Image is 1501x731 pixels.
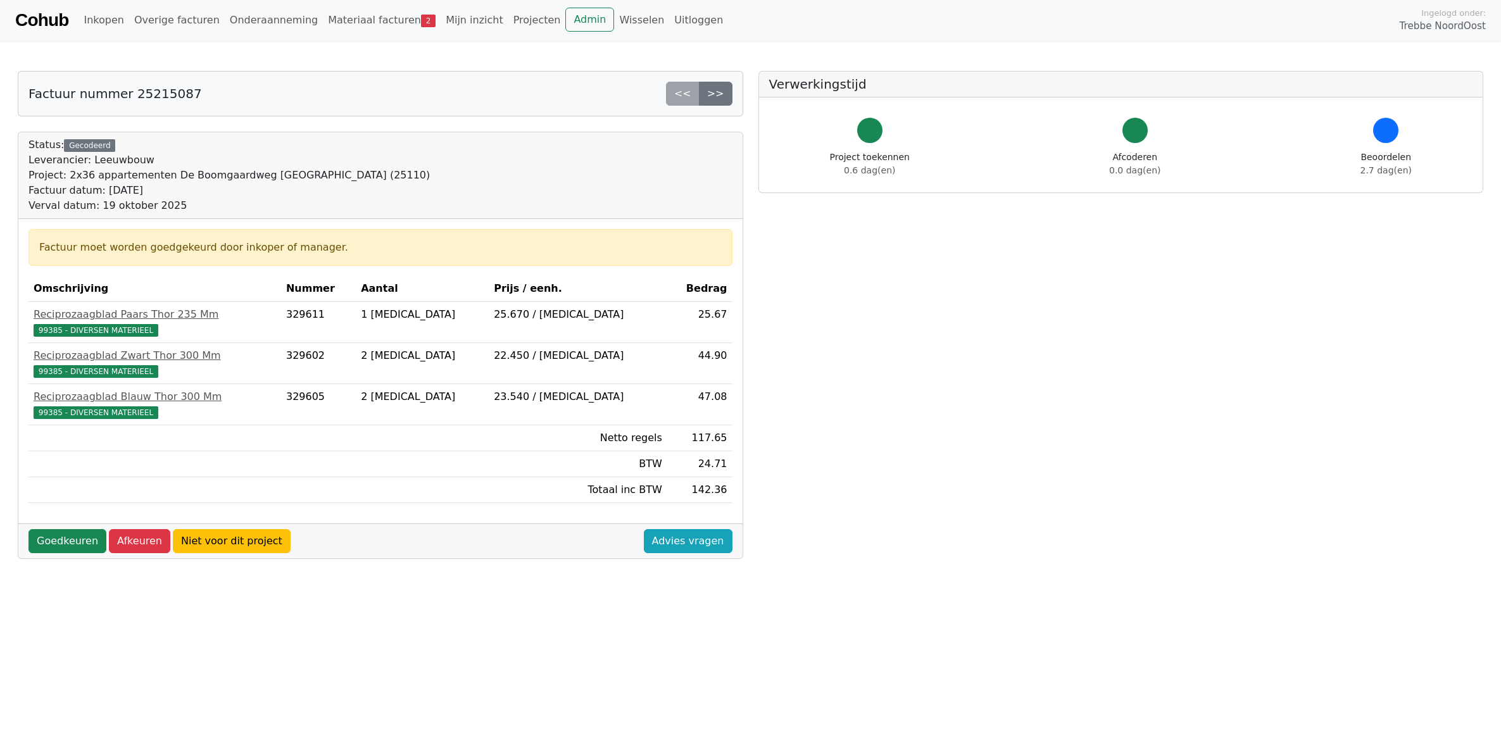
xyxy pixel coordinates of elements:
[644,529,732,553] a: Advies vragen
[421,15,436,27] span: 2
[15,5,68,35] a: Cohub
[109,529,170,553] a: Afkeuren
[356,276,489,302] th: Aantal
[361,307,484,322] div: 1 [MEDICAL_DATA]
[489,451,667,477] td: BTW
[769,77,1473,92] h5: Verwerkingstijd
[1360,165,1412,175] span: 2.7 dag(en)
[361,348,484,363] div: 2 [MEDICAL_DATA]
[1400,19,1486,34] span: Trebbe NoordOost
[79,8,129,33] a: Inkopen
[34,324,158,337] span: 99385 - DIVERSEN MATERIEEL
[667,477,732,503] td: 142.36
[508,8,566,33] a: Projecten
[614,8,669,33] a: Wisselen
[34,307,276,322] div: Reciprozaagblad Paars Thor 235 Mm
[1360,151,1412,177] div: Beoordelen
[28,183,430,198] div: Factuur datum: [DATE]
[667,425,732,451] td: 117.65
[494,389,662,404] div: 23.540 / [MEDICAL_DATA]
[34,406,158,419] span: 99385 - DIVERSEN MATERIEEL
[281,384,356,425] td: 329605
[28,153,430,168] div: Leverancier: Leeuwbouw
[34,365,158,378] span: 99385 - DIVERSEN MATERIEEL
[489,477,667,503] td: Totaal inc BTW
[64,139,115,152] div: Gecodeerd
[699,82,732,106] a: >>
[34,389,276,404] div: Reciprozaagblad Blauw Thor 300 Mm
[28,86,202,101] h5: Factuur nummer 25215087
[28,168,430,183] div: Project: 2x36 appartementen De Boomgaardweg [GEOGRAPHIC_DATA] (25110)
[281,276,356,302] th: Nummer
[34,348,276,378] a: Reciprozaagblad Zwart Thor 300 Mm99385 - DIVERSEN MATERIEEL
[281,343,356,384] td: 329602
[667,451,732,477] td: 24.71
[281,302,356,343] td: 329611
[129,8,225,33] a: Overige facturen
[173,529,291,553] a: Niet voor dit project
[667,302,732,343] td: 25.67
[361,389,484,404] div: 2 [MEDICAL_DATA]
[489,276,667,302] th: Prijs / eenh.
[1109,151,1160,177] div: Afcoderen
[667,276,732,302] th: Bedrag
[323,8,441,33] a: Materiaal facturen2
[830,151,910,177] div: Project toekennen
[28,198,430,213] div: Verval datum: 19 oktober 2025
[667,384,732,425] td: 47.08
[489,425,667,451] td: Netto regels
[667,343,732,384] td: 44.90
[34,307,276,337] a: Reciprozaagblad Paars Thor 235 Mm99385 - DIVERSEN MATERIEEL
[494,307,662,322] div: 25.670 / [MEDICAL_DATA]
[844,165,895,175] span: 0.6 dag(en)
[28,529,106,553] a: Goedkeuren
[494,348,662,363] div: 22.450 / [MEDICAL_DATA]
[34,348,276,363] div: Reciprozaagblad Zwart Thor 300 Mm
[1421,7,1486,19] span: Ingelogd onder:
[1109,165,1160,175] span: 0.0 dag(en)
[441,8,508,33] a: Mijn inzicht
[669,8,728,33] a: Uitloggen
[565,8,614,32] a: Admin
[28,276,281,302] th: Omschrijving
[34,389,276,420] a: Reciprozaagblad Blauw Thor 300 Mm99385 - DIVERSEN MATERIEEL
[225,8,323,33] a: Onderaanneming
[28,137,430,213] div: Status:
[39,240,722,255] div: Factuur moet worden goedgekeurd door inkoper of manager.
